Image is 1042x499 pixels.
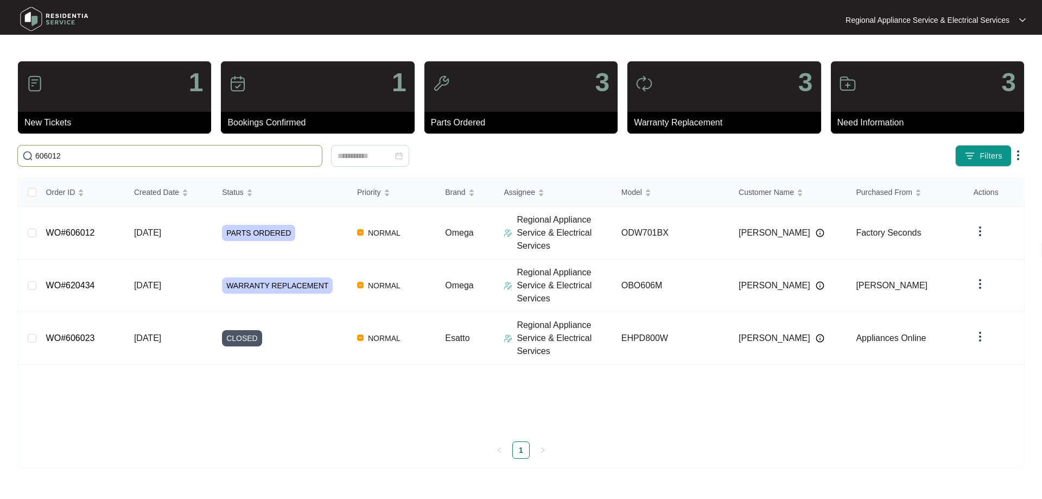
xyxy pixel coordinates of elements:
img: filter icon [964,150,975,161]
th: Model [613,178,730,207]
p: Need Information [837,116,1024,129]
span: NORMAL [364,332,405,345]
a: WO#620434 [46,281,95,290]
span: Omega [445,228,473,237]
p: 1 [189,70,204,96]
span: Assignee [504,186,535,198]
th: Order ID [37,178,125,207]
span: [PERSON_NAME] [856,281,927,290]
input: Search by Order Id, Assignee Name, Customer Name, Brand and Model [35,150,317,162]
span: Omega [445,281,473,290]
span: Model [621,186,642,198]
img: icon [433,75,450,92]
span: [DATE] [134,228,161,237]
span: Esatto [445,333,469,343]
span: Customer Name [739,186,794,198]
button: right [534,441,551,459]
p: 1 [392,70,406,96]
img: residentia service logo [16,3,92,35]
img: Assigner Icon [504,229,512,237]
span: Factory Seconds [856,228,921,237]
span: [DATE] [134,281,161,290]
img: Info icon [816,229,824,237]
p: 3 [1001,70,1016,96]
span: Filters [980,150,1002,162]
img: dropdown arrow [974,330,987,343]
span: PARTS ORDERED [222,225,295,241]
img: Info icon [816,334,824,343]
img: icon [839,75,856,92]
span: WARRANTY REPLACEMENT [222,277,333,294]
span: [DATE] [134,333,161,343]
p: 3 [595,70,609,96]
th: Customer Name [730,178,847,207]
th: Created Date [125,178,213,207]
img: icon [636,75,653,92]
button: filter iconFilters [955,145,1012,167]
a: WO#606012 [46,228,95,237]
th: Actions [965,178,1024,207]
td: OBO606M [613,260,730,312]
p: Regional Appliance Service & Electrical Services [517,213,612,252]
span: Brand [445,186,465,198]
span: [PERSON_NAME] [739,279,810,292]
span: Order ID [46,186,75,198]
span: Created Date [134,186,179,198]
span: NORMAL [364,226,405,239]
img: dropdown arrow [1019,17,1026,23]
li: Previous Page [491,441,508,459]
th: Assignee [495,178,612,207]
img: dropdown arrow [974,225,987,238]
img: dropdown arrow [1012,149,1025,162]
img: dropdown arrow [974,277,987,290]
th: Status [213,178,348,207]
td: ODW701BX [613,207,730,260]
span: [PERSON_NAME] [739,226,810,239]
span: [PERSON_NAME] [739,332,810,345]
p: Regional Appliance Service & Electrical Services [517,266,612,305]
span: CLOSED [222,330,262,346]
img: icon [26,75,43,92]
img: Vercel Logo [357,282,364,288]
img: Assigner Icon [504,281,512,290]
td: EHPD800W [613,312,730,365]
p: 3 [798,70,813,96]
img: Vercel Logo [357,334,364,341]
span: right [539,447,546,453]
span: Status [222,186,244,198]
span: NORMAL [364,279,405,292]
th: Brand [436,178,495,207]
p: Bookings Confirmed [227,116,414,129]
img: Info icon [816,281,824,290]
p: Regional Appliance Service & Electrical Services [517,319,612,358]
img: icon [229,75,246,92]
li: Next Page [534,441,551,459]
span: Priority [357,186,381,198]
p: Warranty Replacement [634,116,821,129]
th: Purchased From [847,178,964,207]
button: left [491,441,508,459]
a: WO#606023 [46,333,95,343]
span: Appliances Online [856,333,926,343]
img: search-icon [22,150,33,161]
li: 1 [512,441,530,459]
img: Vercel Logo [357,229,364,236]
img: Assigner Icon [504,334,512,343]
p: Regional Appliance Service & Electrical Services [846,15,1009,26]
p: New Tickets [24,116,211,129]
span: Purchased From [856,186,912,198]
p: Parts Ordered [431,116,618,129]
a: 1 [513,442,529,458]
span: left [496,447,503,453]
th: Priority [348,178,436,207]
